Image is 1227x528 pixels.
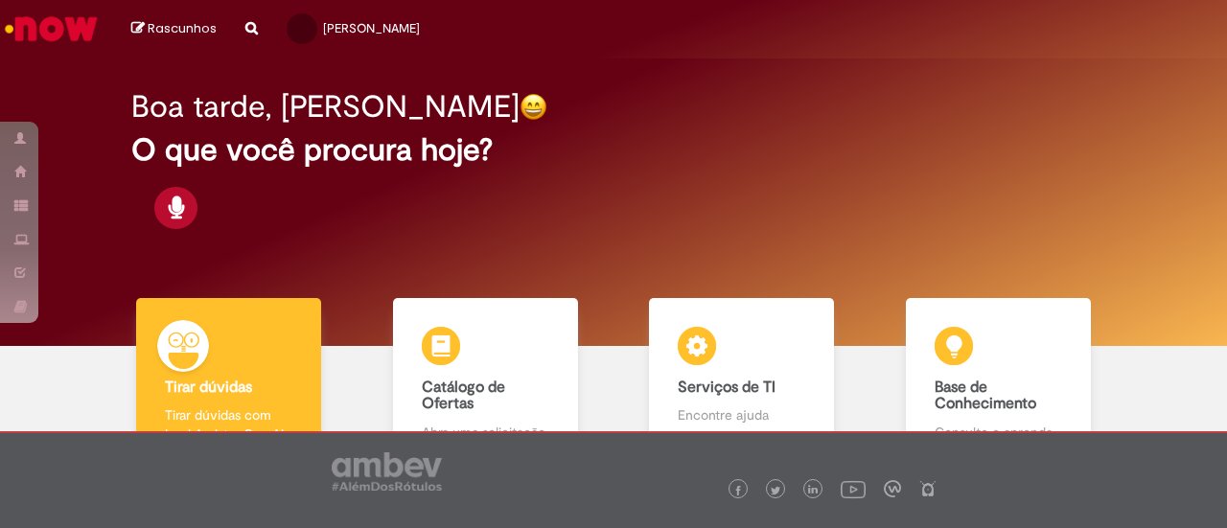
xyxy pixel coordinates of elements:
img: logo_footer_facebook.png [733,486,743,495]
span: Rascunhos [148,19,217,37]
b: Serviços de TI [678,378,776,397]
p: Consulte e aprenda [935,423,1062,442]
a: Base de Conhecimento Consulte e aprenda [870,298,1127,464]
span: [PERSON_NAME] [323,20,420,36]
img: ServiceNow [2,10,101,48]
a: Catálogo de Ofertas Abra uma solicitação [358,298,614,464]
p: Abra uma solicitação [422,423,549,442]
img: logo_footer_naosei.png [919,480,937,497]
b: Catálogo de Ofertas [422,378,505,414]
h2: O que você procura hoje? [131,133,1095,167]
img: happy-face.png [520,93,547,121]
b: Tirar dúvidas [165,378,252,397]
p: Encontre ajuda [678,405,805,425]
img: logo_footer_workplace.png [884,480,901,497]
img: logo_footer_linkedin.png [808,485,818,496]
img: logo_footer_youtube.png [841,476,866,501]
img: logo_footer_ambev_rotulo_gray.png [332,452,442,491]
a: Tirar dúvidas Tirar dúvidas com Lupi Assist e Gen Ai [101,298,358,464]
h2: Boa tarde, [PERSON_NAME] [131,90,520,124]
a: Rascunhos [131,20,217,38]
p: Tirar dúvidas com Lupi Assist e Gen Ai [165,405,292,444]
img: logo_footer_twitter.png [771,486,780,495]
b: Base de Conhecimento [935,378,1036,414]
a: Serviços de TI Encontre ajuda [613,298,870,464]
